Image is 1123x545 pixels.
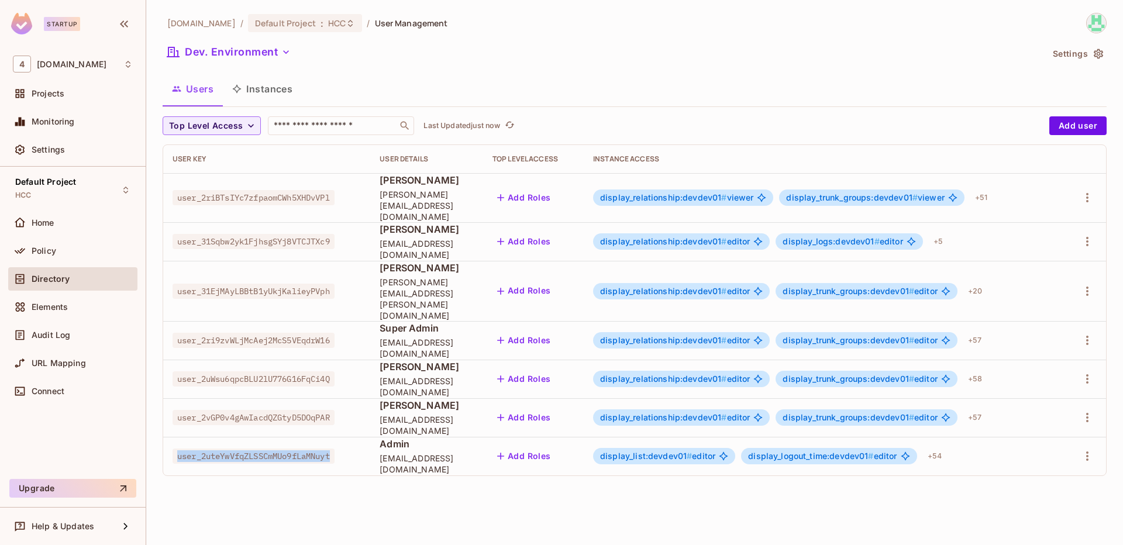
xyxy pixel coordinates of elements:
li: / [367,18,370,29]
span: editor [783,413,937,422]
span: display_relationship:devdev01 [600,236,727,246]
span: HCC [328,18,346,29]
span: display_trunk_groups:devdev01 [783,335,914,345]
span: [PERSON_NAME] [380,223,474,236]
span: Super Admin [380,322,474,334]
button: Add Roles [492,447,556,465]
span: # [721,412,726,422]
span: user_31EjMAyLBBtB1yUkjKalieyPVph [173,284,335,299]
span: : [320,19,324,28]
span: # [909,335,914,345]
div: + 51 [970,188,992,207]
span: Admin [380,437,474,450]
span: # [721,236,726,246]
span: Monitoring [32,117,75,126]
span: 4 [13,56,31,73]
button: Instances [223,74,302,104]
span: Home [32,218,54,227]
span: Workspace: 46labs.com [37,60,106,69]
span: Settings [32,145,65,154]
span: editor [600,451,715,461]
span: the active workspace [167,18,236,29]
button: Add user [1049,116,1107,135]
div: Top Level Access [492,154,574,164]
span: editor [600,374,750,384]
span: editor [600,336,750,345]
button: Upgrade [9,479,136,498]
span: [PERSON_NAME][EMAIL_ADDRESS][DOMAIN_NAME] [380,189,474,222]
span: viewer [786,193,944,202]
span: [PERSON_NAME] [380,360,474,373]
span: # [909,374,914,384]
span: display_logout_time:devdev01 [748,451,873,461]
span: user_2vGP0v4gAwIacdQZGtyD5DOqPAR [173,410,335,425]
span: Click to refresh data [500,119,516,133]
span: Help & Updates [32,522,94,531]
div: User Key [173,154,361,164]
span: display_relationship:devdev01 [600,335,727,345]
button: Settings [1048,44,1107,63]
span: # [721,286,726,296]
span: # [909,412,914,422]
span: editor [783,336,937,345]
span: display_relationship:devdev01 [600,412,727,422]
span: [PERSON_NAME] [380,399,474,412]
button: Add Roles [492,282,556,301]
div: Startup [44,17,80,31]
span: [EMAIL_ADDRESS][DOMAIN_NAME] [380,453,474,475]
span: display_relationship:devdev01 [600,374,727,384]
button: Users [163,74,223,104]
span: Elements [32,302,68,312]
div: + 57 [963,408,986,427]
span: [PERSON_NAME][EMAIL_ADDRESS][PERSON_NAME][DOMAIN_NAME] [380,277,474,321]
span: editor [783,237,902,246]
span: # [912,192,918,202]
span: user_2uWsu6qpcBLU2lU776G16FqCi4Q [173,371,335,387]
span: display_trunk_groups:devdev01 [783,374,914,384]
div: + 58 [963,370,987,388]
span: # [721,374,726,384]
span: [EMAIL_ADDRESS][DOMAIN_NAME] [380,375,474,398]
div: + 54 [923,447,946,465]
span: Policy [32,246,56,256]
span: display_trunk_groups:devdev01 [783,412,914,422]
span: editor [600,413,750,422]
span: # [909,286,914,296]
span: # [874,236,880,246]
button: Dev. Environment [163,43,295,61]
span: display_trunk_groups:devdev01 [783,286,914,296]
button: Add Roles [492,331,556,350]
p: Last Updated just now [423,121,500,130]
span: editor [783,374,937,384]
li: / [240,18,243,29]
img: musharraf.ali@46labs.com [1087,13,1106,33]
span: # [721,192,726,202]
span: user_2ri9zvWLjMcAej2McS5VEqdrW16 [173,333,335,348]
span: user_2uteYwVfqZLSSCmMUo9fLaMNuyt [173,449,335,464]
div: + 5 [929,232,948,251]
span: [PERSON_NAME] [380,174,474,187]
div: + 20 [963,282,987,301]
span: display_trunk_groups:devdev01 [786,192,918,202]
div: + 57 [963,331,986,350]
span: User Management [375,18,448,29]
button: Add Roles [492,188,556,207]
span: Top Level Access [169,119,243,133]
span: [EMAIL_ADDRESS][DOMAIN_NAME] [380,238,474,260]
span: HCC [15,191,31,200]
span: Connect [32,387,64,396]
span: editor [600,237,750,246]
button: Add Roles [492,232,556,251]
span: [EMAIL_ADDRESS][DOMAIN_NAME] [380,414,474,436]
span: URL Mapping [32,358,86,368]
span: Projects [32,89,64,98]
button: refresh [502,119,516,133]
span: display_list:devdev01 [600,451,692,461]
span: display_relationship:devdev01 [600,192,727,202]
span: editor [748,451,897,461]
span: Default Project [255,18,316,29]
span: refresh [505,120,515,132]
div: Instance Access [593,154,1054,164]
img: SReyMgAAAABJRU5ErkJggg== [11,13,32,35]
span: Default Project [15,177,76,187]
